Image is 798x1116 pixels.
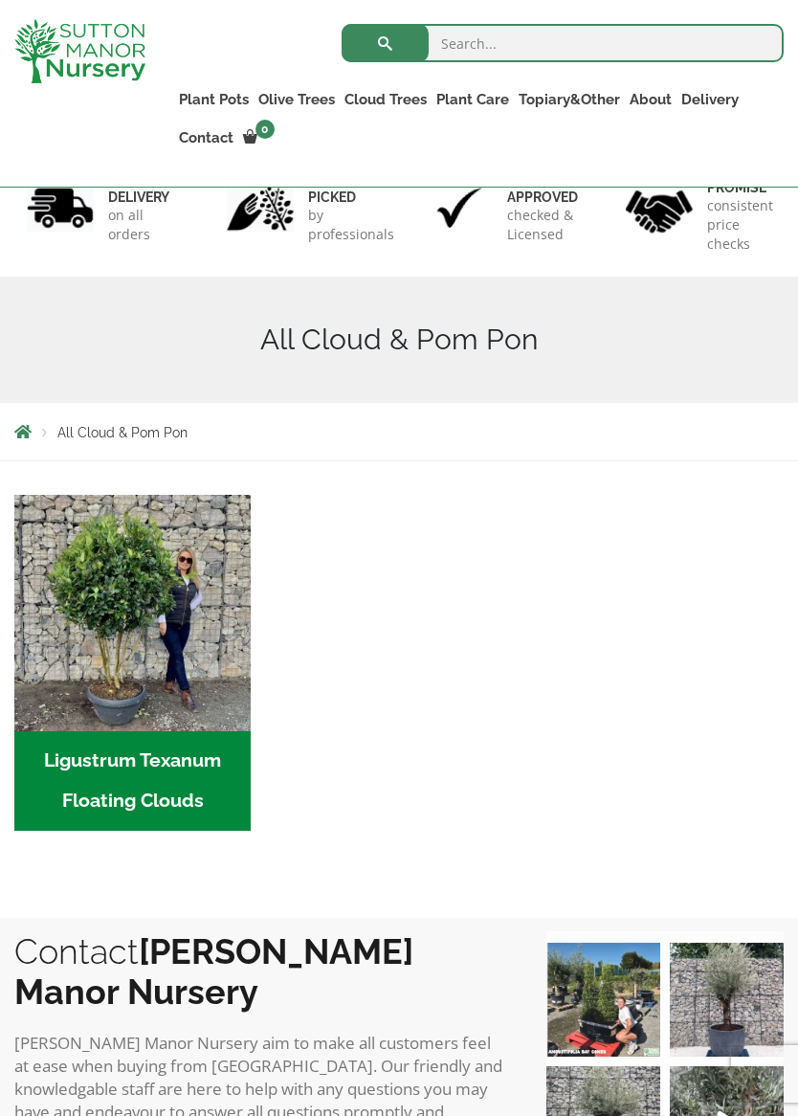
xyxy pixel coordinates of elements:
[14,931,508,1012] h2: Contact
[108,171,173,206] h6: FREE DELIVERY
[255,120,275,139] span: 0
[546,943,660,1057] img: Our elegant & picturesque Angustifolia Cones are an exquisite addition to your Bay Tree collectio...
[14,931,413,1012] b: [PERSON_NAME] Manor Nursery
[514,86,625,113] a: Topiary&Other
[308,171,394,206] h6: hand picked
[14,731,251,831] h2: Ligustrum Texanum Floating Clouds
[626,178,693,236] img: 4.jpg
[432,86,514,113] a: Plant Care
[14,424,784,439] nav: Breadcrumbs
[625,86,676,113] a: About
[174,124,238,151] a: Contact
[238,124,280,151] a: 0
[308,206,394,244] p: by professionals
[108,206,173,244] p: on all orders
[14,323,784,357] h1: All Cloud & Pom Pon
[57,425,188,440] span: All Cloud & Pom Pon
[342,24,784,62] input: Search...
[174,86,254,113] a: Plant Pots
[14,495,251,831] a: Visit product category Ligustrum Texanum Floating Clouds
[707,196,773,254] p: consistent price checks
[227,184,294,233] img: 2.jpg
[676,86,743,113] a: Delivery
[27,184,94,233] img: 1.jpg
[507,206,578,244] p: checked & Licensed
[670,943,784,1057] img: A beautiful multi-stem Spanish Olive tree potted in our luxurious fibre clay pots 😍😍
[254,86,340,113] a: Olive Trees
[14,495,251,731] img: Ligustrum Texanum Floating Clouds
[426,184,493,233] img: 3.jpg
[507,171,578,206] h6: Defra approved
[340,86,432,113] a: Cloud Trees
[14,19,145,83] img: logo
